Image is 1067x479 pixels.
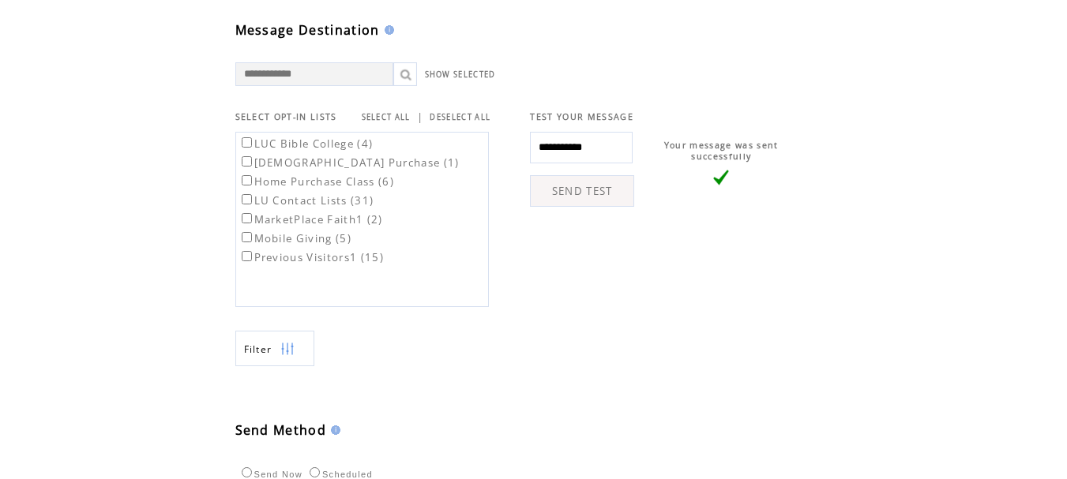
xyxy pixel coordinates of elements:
[242,251,252,261] input: Previous Visitors1 (15)
[239,250,385,264] label: Previous Visitors1 (15)
[430,112,490,122] a: DESELECT ALL
[235,111,337,122] span: SELECT OPT-IN LISTS
[239,231,352,245] label: Mobile Giving (5)
[713,170,729,185] img: vLarge.png
[530,175,634,207] a: SEND TEST
[239,174,395,189] label: Home Purchase Class (6)
[242,137,252,148] input: LUC Bible College (4)
[417,110,423,124] span: |
[239,193,374,208] label: LU Contact Lists (31)
[244,342,272,356] span: Show filters
[326,425,340,435] img: help.gif
[242,213,252,223] input: MarketPlace Faith1 (2)
[425,69,496,80] a: SHOW SELECTED
[380,25,394,35] img: help.gif
[235,421,327,439] span: Send Method
[238,470,302,479] label: Send Now
[280,331,295,367] img: filters.png
[362,112,411,122] a: SELECT ALL
[242,232,252,242] input: Mobile Giving (5)
[242,467,252,477] input: Send Now
[242,175,252,185] input: Home Purchase Class (6)
[242,194,252,204] input: LU Contact Lists (31)
[235,21,380,39] span: Message Destination
[530,111,633,122] span: TEST YOUR MESSAGE
[310,467,320,477] input: Scheduled
[235,331,314,366] a: Filter
[242,156,252,167] input: [DEMOGRAPHIC_DATA] Purchase (1)
[306,470,373,479] label: Scheduled
[239,137,374,151] label: LUC Bible College (4)
[664,140,779,162] span: Your message was sent successfully
[239,212,383,226] label: MarketPlace Faith1 (2)
[239,155,460,170] label: [DEMOGRAPHIC_DATA] Purchase (1)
